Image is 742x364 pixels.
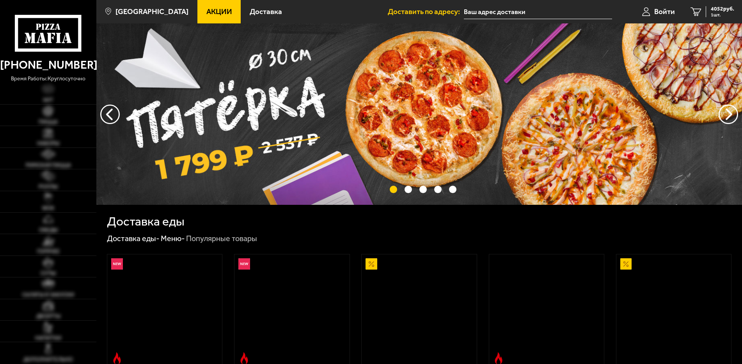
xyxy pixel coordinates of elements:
img: Новинка [238,258,250,270]
span: Десерты [36,314,60,319]
input: Ваш адрес доставки [464,5,612,19]
span: 4052 руб. [711,6,734,12]
span: Горячее [37,249,60,254]
button: точки переключения [405,186,412,193]
a: Меню- [161,234,185,243]
span: Хит [43,98,53,103]
span: Салаты и закуски [22,292,74,298]
img: Острое блюдо [111,352,123,364]
span: Войти [654,8,675,15]
span: 1 шт. [711,12,734,17]
button: точки переключения [434,186,442,193]
span: WOK [42,206,54,211]
span: Обеды [39,227,58,233]
button: точки переключения [419,186,427,193]
span: Супы [41,271,56,276]
img: Острое блюдо [238,352,250,364]
span: Пицца [39,119,58,125]
button: следующий [100,105,120,124]
span: Римская пицца [26,163,71,168]
span: Наборы [37,141,59,146]
button: предыдущий [719,105,738,124]
span: Роллы [39,184,58,190]
span: Дополнительно [23,357,73,362]
span: [GEOGRAPHIC_DATA] [115,8,188,15]
img: Акционный [620,258,632,270]
a: Доставка еды- [107,234,160,243]
h1: Доставка еды [107,215,185,228]
button: точки переключения [449,186,456,193]
span: Доставить по адресу: [388,8,464,15]
span: Напитки [35,336,61,341]
div: Популярные товары [186,234,257,244]
img: Акционный [366,258,377,270]
button: точки переключения [390,186,397,193]
img: Новинка [111,258,123,270]
span: Акции [206,8,232,15]
span: Доставка [250,8,282,15]
img: Острое блюдо [493,352,504,364]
